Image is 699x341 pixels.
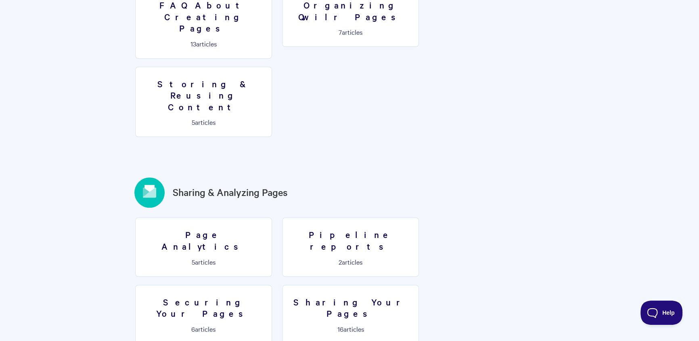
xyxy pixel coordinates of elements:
span: 13 [190,39,196,48]
h3: Pipeline reports [287,229,414,252]
span: 6 [191,324,195,333]
p: articles [140,118,267,126]
span: 2 [339,257,342,266]
p: articles [140,40,267,47]
p: articles [140,258,267,265]
p: articles [287,258,414,265]
span: 5 [192,118,195,126]
a: Storing & Reusing Content 5articles [135,67,272,137]
p: articles [287,325,414,333]
span: 7 [339,27,342,36]
h3: Storing & Reusing Content [140,78,267,113]
span: 5 [192,257,195,266]
p: articles [287,28,414,36]
a: Sharing & Analyzing Pages [173,185,288,200]
span: 16 [337,324,343,333]
h3: Page Analytics [140,229,267,252]
h3: Sharing Your Pages [287,296,414,319]
p: articles [140,325,267,333]
h3: Securing Your Pages [140,296,267,319]
iframe: Toggle Customer Support [640,301,683,325]
a: Page Analytics 5articles [135,217,272,276]
a: Pipeline reports 2articles [282,217,419,276]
